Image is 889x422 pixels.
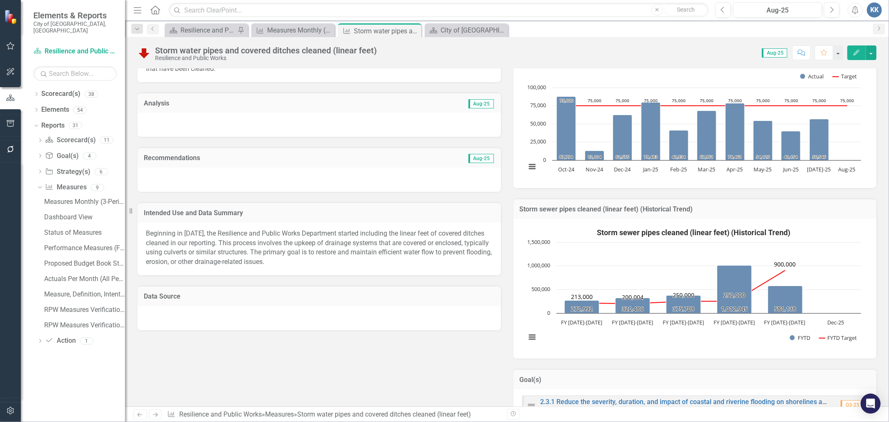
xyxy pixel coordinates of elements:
text: FY [DATE]-[DATE] [764,319,805,326]
text: 1,500,000 [527,238,550,246]
span: Q3-25 [841,400,863,409]
text: 40,934 [672,154,686,160]
div: RPW Measures Verification Report [44,306,125,314]
div: Dashboard View [44,214,125,221]
text: 75,000 [530,101,546,109]
text: 54,126 [756,154,770,160]
h3: Analysis [144,100,316,107]
div: Aug-25 [736,5,819,15]
path: Jun-25, 40,154. Actual. [781,131,800,161]
div: Storm water pipes and covered ditches cleaned (linear feet) [354,26,419,36]
button: Show FYTD Target [819,334,858,342]
div: Storm sewer pipes cleaned (linear feet) (Monthly). Highcharts interactive chart. [522,55,869,180]
div: 9 [91,184,104,191]
text: FY [DATE]-[DATE] [713,319,754,326]
span: Aug-25 [762,48,787,58]
a: Measures [45,183,86,192]
button: Show FYTD [790,334,811,342]
input: Search ClearPoint... [169,3,709,18]
a: Action [45,336,75,346]
text: 272,992 [571,305,593,313]
text: FY [DATE]-[DATE] [612,319,653,326]
a: Status of Measures [42,226,125,239]
text: [DATE]-25 [807,166,831,173]
button: View chart menu, Storm sewer pipes cleaned (linear feet) (Historical Trend) [526,331,538,343]
a: Scorecard(s) [45,136,95,145]
div: Resilience and Public Works [180,25,235,35]
text: 75,000 [588,98,601,103]
h3: Recommendations [144,154,383,162]
a: Performance Measures (Fiscal Year Comparison) [42,241,125,255]
span: Search [677,6,695,13]
div: Performance Measures (Fiscal Year Comparison) [44,244,125,252]
text: 75,000 [700,98,714,103]
div: Measures Monthly (3-Periods) Report [267,25,333,35]
div: City of [GEOGRAPHIC_DATA] [441,25,506,35]
div: 4 [83,152,96,159]
small: City of Miami Strategic Plan (NEW) [541,405,627,412]
path: Dec-24, 62,575. Actual. [613,115,632,161]
text: 78,461 [728,154,742,160]
text: 0 [547,309,550,316]
text: Target [841,73,857,80]
text: 250,000 [673,291,694,299]
text: Storm sewer pipes cleaned (linear feet) (Historical Trend) [597,228,790,237]
text: 79,483 [644,154,658,160]
text: 1,000,000 [527,261,550,269]
h3: Storm sewer pipes cleaned (linear feet) (Historical Trend) [520,206,871,213]
text: Actual [808,73,824,80]
path: May-25, 54,126. Actual. [753,121,772,161]
div: 31 [69,122,82,129]
text: 500,000 [531,285,550,293]
text: Feb-25 [670,166,687,173]
input: Search Below... [33,66,117,81]
a: Resilience and Public Works [33,47,117,56]
button: Show Target [833,73,857,80]
text: Dec-25 [827,319,844,326]
text: 75,000 [812,98,826,103]
text: 75,000 [784,98,798,103]
text: 75,000 [728,98,742,103]
text: 25,000 [530,138,546,145]
text: Oct-24 [558,166,575,173]
text: 320,486 [622,305,644,313]
button: KK [867,3,882,18]
h3: Goal(s) [520,376,871,384]
img: ClearPoint Strategy [4,9,19,24]
div: 38 [85,90,98,98]
text: 200,004 [622,293,644,301]
div: Measures Monthly (3-Periods) Report [44,198,125,206]
div: 1 [80,337,93,344]
path: FY 2022-2023, 375,708. FYTD. [666,295,701,313]
path: Feb-25, 40,934. Actual. [669,131,688,161]
text: 375,708 [673,305,694,313]
span: Aug-25 [468,99,494,108]
text: 75,000 [756,98,770,103]
img: Below Plan [138,46,151,60]
a: Resilience and Public Works [167,25,235,35]
text: 581,138 [774,305,796,313]
div: Measure, Definition, Intention, Source [44,291,125,298]
div: Actuals Per Month (All Periods YTD) [44,275,125,283]
g: Target, series 2 of 2. Line with 11 data points. [564,104,849,108]
text: FYTD [798,334,810,342]
a: Measures Monthly (3-Periods) Report [42,195,125,208]
path: Jan-25, 79,483. Actual. [641,103,660,161]
a: Dashboard View [42,211,125,224]
text: 56,546 [812,154,826,160]
span: Aug-25 [468,154,494,163]
img: Not Defined [526,400,536,410]
text: 62,575 [616,154,629,160]
text: 213,000 [571,293,593,301]
div: Resilience and Public Works [155,55,377,61]
h3: Data Source [144,293,495,300]
text: 75,000 [616,98,629,103]
path: FY 2021-2022, 320,486. FYTD. [615,298,650,313]
path: FY 2023-2024, 1,012,945. FYTD. [717,265,751,313]
svg: Interactive chart [522,225,865,350]
small: City of [GEOGRAPHIC_DATA], [GEOGRAPHIC_DATA] [33,20,117,34]
a: Reports [41,121,65,131]
text: 100,000 [527,83,546,91]
div: RPW Measures Verification Report [44,322,125,329]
